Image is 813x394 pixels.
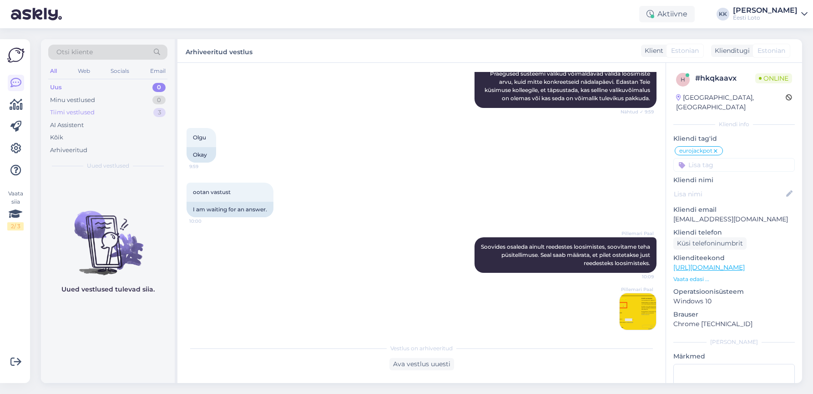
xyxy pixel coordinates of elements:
[674,189,784,199] input: Lisa nimi
[390,344,453,353] span: Vestlus on arhiveeritud
[619,330,653,337] span: 10:10
[755,73,792,83] span: Online
[56,47,93,57] span: Otsi kliente
[620,230,654,237] span: Pillemari Paal
[673,237,747,250] div: Küsi telefoninumbrit
[673,120,795,128] div: Kliendi info
[711,46,750,56] div: Klienditugi
[7,189,24,230] div: Vaata siia
[153,108,166,117] div: 3
[681,76,685,83] span: h
[673,338,795,346] div: [PERSON_NAME]
[50,83,62,92] div: Uus
[189,218,223,225] span: 10:00
[50,96,95,105] div: Minu vestlused
[152,83,166,92] div: 0
[733,7,808,21] a: [PERSON_NAME]Eesti Loto
[193,134,206,141] span: Olgu
[152,96,166,105] div: 0
[673,263,745,271] a: [URL][DOMAIN_NAME]
[673,205,795,215] p: Kliendi email
[676,93,786,112] div: [GEOGRAPHIC_DATA], [GEOGRAPHIC_DATA]
[620,273,654,280] span: 10:09
[673,253,795,263] p: Klienditeekond
[7,46,25,64] img: Askly Logo
[673,287,795,297] p: Operatsioonisüsteem
[48,65,59,77] div: All
[679,148,712,154] span: eurojackpot
[187,202,273,217] div: I am waiting for an answer.
[620,293,656,330] img: Attachment
[87,162,129,170] span: Uued vestlused
[485,62,651,102] span: Mõistan, et soovite mängida Eurojackpoti ainult reedeti. Praegused süsteemi valikud võimaldavad v...
[50,121,84,130] div: AI Assistent
[189,163,223,170] span: 9:59
[109,65,131,77] div: Socials
[673,275,795,283] p: Vaata edasi ...
[673,158,795,172] input: Lisa tag
[757,46,785,56] span: Estonian
[733,14,798,21] div: Eesti Loto
[673,228,795,237] p: Kliendi telefon
[186,45,252,57] label: Arhiveeritud vestlus
[50,146,87,155] div: Arhiveeritud
[673,175,795,185] p: Kliendi nimi
[50,108,95,117] div: Tiimi vestlused
[673,134,795,143] p: Kliendi tag'id
[187,147,216,163] div: Okay
[481,243,651,266] span: Soovides osaleda ainult reedestes loosimistes, soovitame teha püsitellimuse. Seal saab määrata, e...
[673,215,795,224] p: [EMAIL_ADDRESS][DOMAIN_NAME]
[671,46,699,56] span: Estonian
[148,65,167,77] div: Email
[673,352,795,361] p: Märkmed
[673,297,795,306] p: Windows 10
[7,222,24,230] div: 2 / 3
[695,73,755,84] div: # hkqkaavx
[673,310,795,319] p: Brauser
[639,6,695,22] div: Aktiivne
[50,133,63,142] div: Kõik
[733,7,798,14] div: [PERSON_NAME]
[641,46,663,56] div: Klient
[620,108,654,115] span: Nähtud ✓ 9:59
[389,358,454,370] div: Ava vestlus uuesti
[619,286,653,293] span: Pillemari Paal
[76,65,92,77] div: Web
[673,319,795,329] p: Chrome [TECHNICAL_ID]
[61,285,155,294] p: Uued vestlused tulevad siia.
[41,194,175,276] img: No chats
[717,8,729,20] div: KK
[193,189,231,195] span: ootan vastust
